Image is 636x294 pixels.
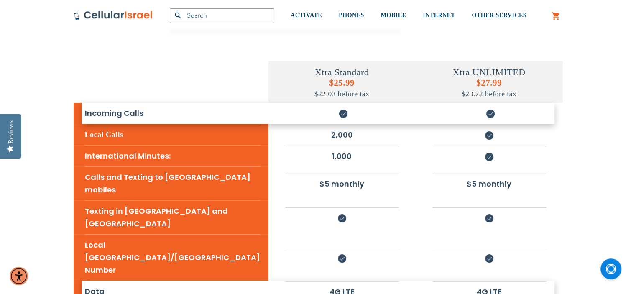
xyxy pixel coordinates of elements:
[10,267,28,285] div: Accessibility Menu
[85,234,260,281] li: Local [GEOGRAPHIC_DATA]/[GEOGRAPHIC_DATA] Number
[7,120,15,143] div: Reviews
[285,174,399,194] li: $5 monthly
[339,12,364,18] span: PHONES
[285,146,399,166] li: 1,000
[170,8,274,23] input: Search
[85,200,260,234] li: Texting in [GEOGRAPHIC_DATA] and [GEOGRAPHIC_DATA]
[285,125,399,145] li: 2,000
[432,174,546,194] li: $5 monthly
[423,12,455,18] span: INTERNET
[462,89,516,98] span: $23.72 before tax
[291,12,322,18] span: ACTIVATE
[381,12,406,18] span: MOBILE
[314,89,369,98] span: $22.03 before tax
[416,67,563,78] h4: Xtra UNLIMITED
[85,103,260,124] li: Incoming Calls
[416,78,563,99] h5: $27.99
[472,12,526,18] span: OTHER SERVICES
[85,166,260,200] li: Calls and Texting to [GEOGRAPHIC_DATA] mobiles
[85,145,260,166] li: International Minutes:
[74,10,153,20] img: Cellular Israel Logo
[85,124,260,145] h5: Local Calls
[268,78,416,99] h5: $25.99
[268,67,416,78] h4: Xtra Standard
